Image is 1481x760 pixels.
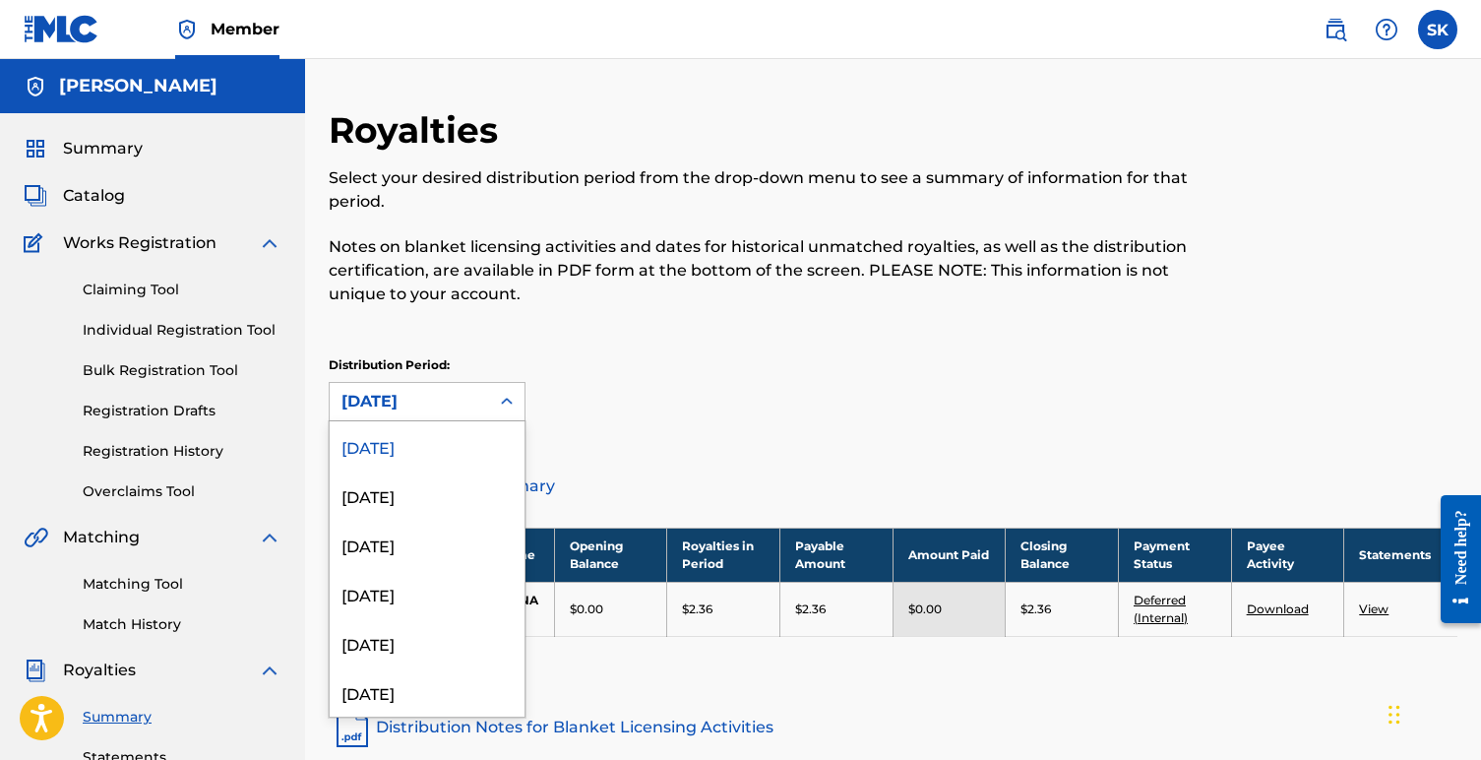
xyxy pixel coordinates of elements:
div: [DATE] [330,520,525,569]
div: [DATE] [330,421,525,471]
img: expand [258,526,281,549]
a: Distribution Summary [329,463,1457,510]
a: Registration History [83,441,281,462]
a: Match History [83,614,281,635]
img: Summary [24,137,47,160]
p: $2.36 [795,601,826,618]
a: Overclaims Tool [83,481,281,502]
a: Download [1247,602,1309,616]
img: expand [258,659,281,682]
p: $2.36 [1020,601,1051,618]
th: Payable Amount [780,528,894,582]
th: Opening Balance [554,528,667,582]
div: [DATE] [341,390,477,413]
h2: Royalties [329,108,508,153]
span: Works Registration [63,231,216,255]
img: expand [258,231,281,255]
th: Closing Balance [1006,528,1119,582]
div: [DATE] [330,667,525,717]
img: Matching [24,526,48,549]
div: [DATE] [330,569,525,618]
a: Distribution Notes for Blanket Licensing Activities [329,704,1457,751]
th: Payee Activity [1231,528,1344,582]
p: $2.36 [682,601,712,618]
img: Accounts [24,75,47,98]
th: Statements [1344,528,1457,582]
a: CatalogCatalog [24,184,125,208]
th: Royalties in Period [667,528,780,582]
p: $0.00 [570,601,603,618]
a: SummarySummary [24,137,143,160]
div: User Menu [1418,10,1457,49]
p: Notes on blanket licensing activities and dates for historical unmatched royalties, as well as th... [329,235,1198,306]
span: Royalties [63,659,136,682]
img: Royalties [24,659,47,682]
img: search [1324,18,1347,41]
a: Matching Tool [83,574,281,595]
a: Deferred (Internal) [1134,593,1188,625]
h5: Sean Kennedy [59,75,217,97]
div: Help [1367,10,1406,49]
a: Summary [83,707,281,728]
span: Catalog [63,184,125,208]
th: Amount Paid [893,528,1006,582]
img: Top Rightsholder [175,18,199,41]
a: Claiming Tool [83,280,281,300]
p: $0.00 [908,601,942,618]
p: Select your desired distribution period from the drop-down menu to see a summary of information f... [329,166,1198,214]
p: Distribution Period: [329,356,525,374]
img: Catalog [24,184,47,208]
span: Summary [63,137,143,160]
a: Public Search [1316,10,1355,49]
img: Works Registration [24,231,49,255]
img: MLC Logo [24,15,99,43]
a: View [1359,602,1388,616]
img: pdf [329,704,376,751]
div: [DATE] [330,618,525,667]
a: Individual Registration Tool [83,320,281,341]
span: Matching [63,526,140,549]
a: Registration Drafts [83,401,281,421]
iframe: Chat Widget [1383,665,1481,760]
span: Member [211,18,279,40]
img: help [1375,18,1398,41]
iframe: Resource Center [1426,477,1481,640]
th: Payment Status [1118,528,1231,582]
div: [DATE] [330,471,525,520]
div: Drag [1388,685,1400,744]
a: Bulk Registration Tool [83,360,281,381]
